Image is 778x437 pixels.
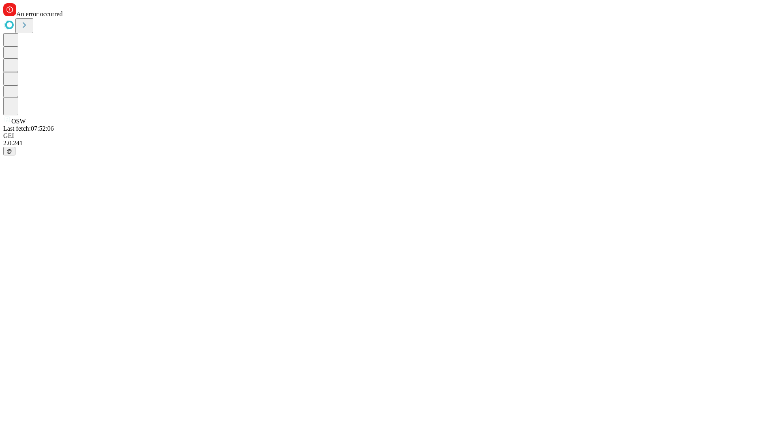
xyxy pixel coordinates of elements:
span: Last fetch: 07:52:06 [3,125,54,132]
div: GEI [3,132,775,140]
span: OSW [11,118,26,125]
span: @ [6,148,12,154]
span: An error occurred [16,11,63,17]
button: @ [3,147,15,155]
div: 2.0.241 [3,140,775,147]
